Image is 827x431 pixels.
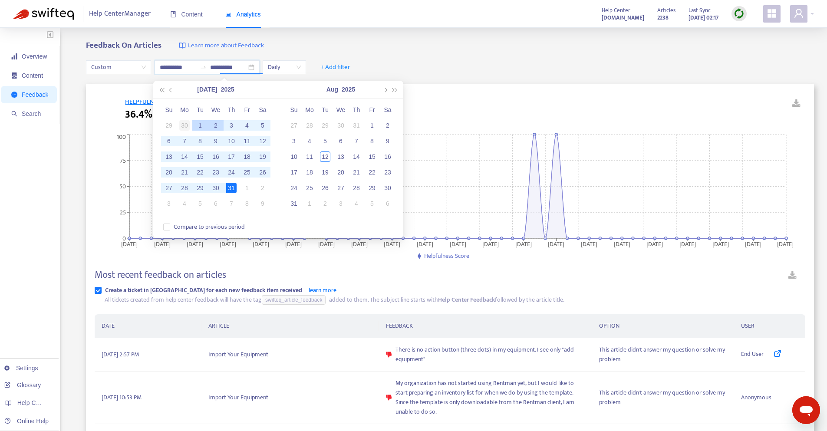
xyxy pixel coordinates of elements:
div: 5 [257,120,268,131]
div: 16 [211,151,221,162]
td: 2025-07-14 [177,149,192,165]
iframe: Button to launch messaging window [792,396,820,424]
tspan: 75 [120,155,126,165]
td: 2025-08-15 [364,149,380,165]
div: 27 [289,120,299,131]
span: signal [11,53,17,59]
span: Last Sync [689,6,711,15]
div: 24 [289,183,299,193]
div: 4 [242,120,252,131]
div: 18 [242,151,252,162]
td: 2025-06-30 [177,118,192,133]
div: 25 [242,167,252,178]
strong: [DOMAIN_NAME] [602,13,644,23]
div: 6 [382,198,393,209]
div: 15 [367,151,377,162]
td: 2025-08-18 [302,165,317,180]
div: 1 [242,183,252,193]
div: 3 [164,198,174,209]
th: Tu [192,102,208,118]
th: Tu [317,102,333,118]
button: Aug [326,81,338,98]
td: 2025-08-24 [286,180,302,196]
span: End User [741,349,764,360]
tspan: [DATE] [515,239,532,249]
a: Learn more about Feedback [179,41,264,51]
div: 7 [351,136,362,146]
div: 8 [195,136,205,146]
td: 2025-08-21 [349,165,364,180]
span: There is no action button (three dots) in my equipment. I see only "add equipment" [395,345,585,364]
div: 31 [289,198,299,209]
td: 2025-07-12 [255,133,270,149]
td: 2025-07-09 [208,133,224,149]
td: 2025-08-19 [317,165,333,180]
span: Helpfulness Score [424,251,469,261]
div: 2 [320,198,330,209]
tspan: [DATE] [581,239,598,249]
td: 2025-08-03 [286,133,302,149]
td: 2025-08-22 [364,165,380,180]
span: user [794,8,804,19]
span: Articles [657,6,675,15]
div: 20 [164,167,174,178]
td: 2025-07-31 [349,118,364,133]
div: 16 [382,151,393,162]
td: 2025-07-27 [161,180,177,196]
td: 2025-08-10 [286,149,302,165]
td: Import Your Equipment [201,372,379,424]
td: 2025-08-12 [317,149,333,165]
tspan: [DATE] [483,239,499,249]
th: ARTICLE [201,314,379,338]
span: HELPFULNESS SCORE [125,96,184,107]
span: [DATE] 10:53 PM [102,393,142,402]
td: 2025-08-23 [380,165,395,180]
td: 2025-08-08 [364,133,380,149]
div: 19 [257,151,268,162]
div: 4 [179,198,190,209]
th: Fr [239,102,255,118]
span: to [200,64,207,71]
div: 30 [211,183,221,193]
td: 2025-08-01 [239,180,255,196]
div: 18 [304,167,315,178]
span: 36.4% [125,107,152,122]
div: 14 [351,151,362,162]
div: 31 [351,120,362,131]
th: Su [161,102,177,118]
div: 29 [195,183,205,193]
td: 2025-08-02 [255,180,270,196]
td: 2025-08-09 [380,133,395,149]
span: Help Centers [17,399,53,406]
span: Search [22,110,41,117]
div: 5 [367,198,377,209]
div: 11 [304,151,315,162]
div: 4 [351,198,362,209]
td: 2025-08-05 [192,196,208,211]
td: 2025-08-06 [208,196,224,211]
td: 2025-08-11 [302,149,317,165]
td: 2025-07-02 [208,118,224,133]
div: 10 [289,151,299,162]
div: 6 [211,198,221,209]
div: 3 [336,198,346,209]
td: 2025-08-29 [364,180,380,196]
td: 2025-08-17 [286,165,302,180]
span: Compare to previous period [170,222,248,232]
th: We [208,102,224,118]
th: FEEDBACK [379,314,592,338]
span: area-chart [225,11,231,17]
td: 2025-07-17 [224,149,239,165]
tspan: [DATE] [614,239,630,249]
div: 17 [289,167,299,178]
td: 2025-07-11 [239,133,255,149]
div: 6 [164,136,174,146]
div: 29 [164,120,174,131]
span: swifteq_article_feedback [265,297,322,303]
a: Settings [4,365,38,372]
div: 23 [211,167,221,178]
span: Learn more about Feedback [188,41,264,51]
div: 29 [367,183,377,193]
td: 2025-08-04 [177,196,192,211]
td: 2025-08-02 [380,118,395,133]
